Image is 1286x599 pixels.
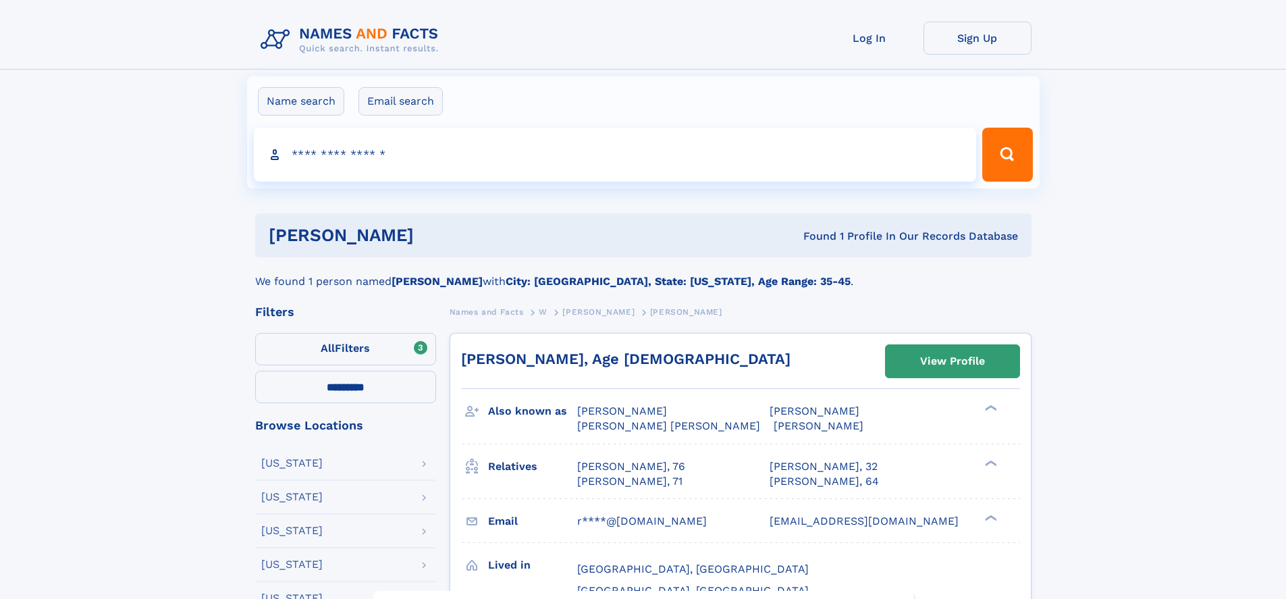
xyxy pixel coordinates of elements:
[255,306,436,318] div: Filters
[923,22,1032,55] a: Sign Up
[461,350,791,367] a: [PERSON_NAME], Age [DEMOGRAPHIC_DATA]
[577,419,760,432] span: [PERSON_NAME] [PERSON_NAME]
[577,563,809,575] span: [GEOGRAPHIC_DATA], [GEOGRAPHIC_DATA]
[261,492,323,502] div: [US_STATE]
[770,474,879,489] a: [PERSON_NAME], 64
[770,405,859,417] span: [PERSON_NAME]
[254,128,977,182] input: search input
[770,515,959,527] span: [EMAIL_ADDRESS][DOMAIN_NAME]
[774,419,863,432] span: [PERSON_NAME]
[562,307,635,317] span: [PERSON_NAME]
[562,303,635,320] a: [PERSON_NAME]
[261,458,323,469] div: [US_STATE]
[982,513,998,522] div: ❯
[886,345,1019,377] a: View Profile
[577,474,682,489] a: [PERSON_NAME], 71
[450,303,524,320] a: Names and Facts
[261,559,323,570] div: [US_STATE]
[815,22,923,55] a: Log In
[577,459,685,474] a: [PERSON_NAME], 76
[577,405,667,417] span: [PERSON_NAME]
[358,87,443,115] label: Email search
[982,404,998,413] div: ❯
[608,229,1018,244] div: Found 1 Profile In Our Records Database
[255,419,436,432] div: Browse Locations
[650,307,722,317] span: [PERSON_NAME]
[982,459,998,467] div: ❯
[982,128,1032,182] button: Search Button
[261,525,323,536] div: [US_STATE]
[539,307,547,317] span: W
[539,303,547,320] a: W
[321,342,335,355] span: All
[488,510,577,533] h3: Email
[255,22,450,58] img: Logo Names and Facts
[269,227,609,244] h1: [PERSON_NAME]
[392,275,483,288] b: [PERSON_NAME]
[488,400,577,423] h3: Also known as
[770,459,878,474] a: [PERSON_NAME], 32
[920,346,985,377] div: View Profile
[488,554,577,577] h3: Lived in
[488,455,577,478] h3: Relatives
[577,584,809,597] span: [GEOGRAPHIC_DATA], [GEOGRAPHIC_DATA]
[258,87,344,115] label: Name search
[506,275,851,288] b: City: [GEOGRAPHIC_DATA], State: [US_STATE], Age Range: 35-45
[255,333,436,365] label: Filters
[255,257,1032,290] div: We found 1 person named with .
